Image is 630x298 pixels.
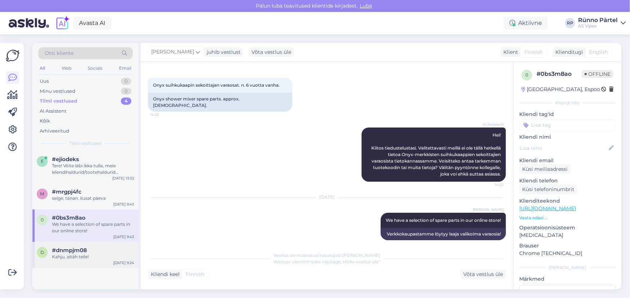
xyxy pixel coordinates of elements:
[113,234,134,239] div: [DATE] 9:43
[519,164,570,174] div: Küsi meiliaadressi
[52,163,134,176] div: Tere! Võite läbi ikka tulla, meie kliendihaldurid/tootehaldurid üritavad aidata!
[40,117,50,125] div: Kõik
[519,224,616,232] p: Operatsioonisüsteem
[40,191,44,196] span: m
[40,78,49,85] div: Uus
[381,228,506,240] div: Verkkokaupastamme löytyy laaja valikoima varaosia!
[52,254,134,260] div: Kahju, aitäh teile!
[578,17,626,29] a: Rünno PärtelAS Vipex
[40,128,69,135] div: Arhiveeritud
[112,176,134,181] div: [DATE] 13:32
[148,194,506,200] div: [DATE]
[519,177,616,185] p: Kliendi telefon
[341,259,381,264] i: „Võtke vestlus üle”
[150,112,177,117] span: 14:22
[519,242,616,250] p: Brauser
[519,232,616,239] p: [MEDICAL_DATA]
[113,202,134,207] div: [DATE] 9:45
[519,215,616,221] p: Vaata edasi ...
[519,185,577,194] div: Küsi telefoninumbrit
[519,264,616,271] div: [PERSON_NAME]
[525,72,528,78] span: 0
[477,122,504,127] span: AI Assistent
[153,82,280,88] span: Onyx suihkukaapin sekoittajan varaosat. n. 6 vuotta vanha.
[582,70,613,78] span: Offline
[519,111,616,118] p: Kliendi tag'id
[477,182,504,187] span: 14:22
[519,205,576,212] a: [URL][DOMAIN_NAME]
[519,100,616,106] div: Kliendi info
[249,47,294,57] div: Võta vestlus üle
[537,70,582,78] div: # 0bs3m8ao
[52,215,86,221] span: #0bs3m8ao
[578,17,618,23] div: Rünno Pärtel
[52,156,79,163] span: #ejiodeks
[519,275,616,283] p: Märkmed
[519,157,616,164] p: Kliendi email
[274,259,381,264] span: Vestluse ülevõtmiseks vajutage
[40,250,44,255] span: d
[477,241,504,246] span: 9:43
[520,144,607,152] input: Lisa nimi
[519,133,616,141] p: Kliendi nimi
[55,16,70,31] img: explore-ai
[500,48,518,56] div: Klient
[52,189,82,195] span: #mrgpj4fc
[113,260,134,265] div: [DATE] 9:24
[386,217,501,223] span: We have a selection of spare parts in our online store!
[578,23,618,29] div: AS Vipex
[371,132,502,177] span: Hei! Kiitos tiedustelustasi. Valitettavasti meillä ei ole tällä hetkellä tietoa Onyx-merkkisten s...
[460,269,506,279] div: Võta vestlus üle
[52,247,87,254] span: #dnmpjm08
[60,64,73,73] div: Web
[148,93,292,112] div: Onyx shower mixer spare parts. approx. [DEMOGRAPHIC_DATA].
[41,217,44,223] span: 0
[118,64,133,73] div: Email
[358,3,374,9] span: Luba
[52,195,134,202] div: selge, tänan. ilusat päeva
[151,48,194,56] span: [PERSON_NAME]
[519,120,616,130] input: Lisa tag
[41,159,44,164] span: e
[552,48,583,56] div: Klienditugi
[565,18,575,28] div: RP
[274,252,380,258] span: Vestlus on määratud kasutajale [PERSON_NAME]
[204,48,241,56] div: juhib vestlust
[73,17,111,29] a: Avasta AI
[45,49,74,57] span: Otsi kliente
[121,98,131,105] div: 4
[121,88,131,95] div: 0
[38,64,47,73] div: All
[6,49,19,62] img: Askly Logo
[504,17,548,30] div: Aktiivne
[519,250,616,257] p: Chrome [TECHNICAL_ID]
[521,86,600,93] div: [GEOGRAPHIC_DATA], Espoo
[52,221,134,234] div: We have a selection of spare parts in our online store!
[524,48,543,56] span: Finnish
[40,88,75,95] div: Minu vestlused
[40,98,77,105] div: Tiimi vestlused
[519,197,616,205] p: Klienditeekond
[186,271,204,278] span: Finnish
[148,271,180,278] div: Kliendi keel
[40,108,66,115] div: AI Assistent
[589,48,608,56] span: English
[473,207,504,212] span: [PERSON_NAME]
[70,140,102,147] span: Tiimi vestlused
[86,64,104,73] div: Socials
[121,78,131,85] div: 0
